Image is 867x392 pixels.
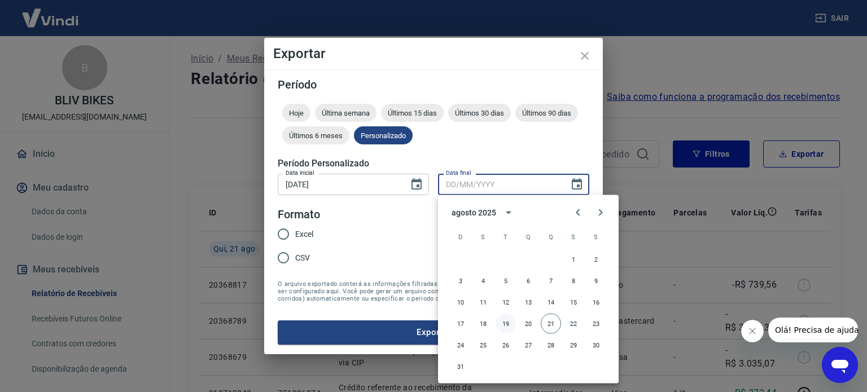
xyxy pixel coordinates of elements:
[563,314,584,334] button: 22
[278,174,401,195] input: DD/MM/YYYY
[741,320,764,342] iframe: Fechar mensagem
[295,228,313,240] span: Excel
[563,292,584,312] button: 15
[499,203,518,222] button: calendar view is open, switch to year view
[7,8,95,17] span: Olá! Precisa de ajuda?
[541,226,561,248] span: quinta-feira
[450,292,471,312] button: 10
[278,206,320,223] legend: Formato
[496,292,516,312] button: 12
[473,271,493,291] button: 4
[273,47,594,60] h4: Exportar
[566,173,588,196] button: Choose date
[563,335,584,355] button: 29
[446,169,471,177] label: Data final
[768,318,858,342] iframe: Mensagem da empresa
[448,109,511,117] span: Últimos 30 dias
[450,314,471,334] button: 17
[567,201,589,224] button: Previous month
[438,174,561,195] input: DD/MM/YYYY
[286,169,314,177] label: Data inicial
[496,314,516,334] button: 19
[282,126,349,144] div: Últimos 6 meses
[278,158,589,169] h5: Período Personalizado
[448,104,511,122] div: Últimos 30 dias
[278,280,589,302] span: O arquivo exportado conterá as informações filtradas na tela anterior com exceção do período que ...
[586,335,606,355] button: 30
[518,292,538,312] button: 13
[282,131,349,140] span: Últimos 6 meses
[586,271,606,291] button: 9
[473,335,493,355] button: 25
[589,201,612,224] button: Next month
[563,271,584,291] button: 8
[518,271,538,291] button: 6
[450,271,471,291] button: 3
[541,271,561,291] button: 7
[515,104,578,122] div: Últimos 90 dias
[822,347,858,383] iframe: Botão para abrir a janela de mensagens
[541,314,561,334] button: 21
[278,79,589,90] h5: Período
[586,249,606,270] button: 2
[450,335,471,355] button: 24
[563,249,584,270] button: 1
[282,104,310,122] div: Hoje
[473,226,493,248] span: segunda-feira
[515,109,578,117] span: Últimos 90 dias
[381,109,444,117] span: Últimos 15 dias
[282,109,310,117] span: Hoje
[518,226,538,248] span: quarta-feira
[563,226,584,248] span: sexta-feira
[450,356,471,377] button: 31
[452,206,496,218] div: agosto 2025
[586,314,606,334] button: 23
[473,292,493,312] button: 11
[354,131,413,140] span: Personalizado
[278,320,589,344] button: Exportar
[518,314,538,334] button: 20
[496,271,516,291] button: 5
[496,226,516,248] span: terça-feira
[541,292,561,312] button: 14
[354,126,413,144] div: Personalizado
[496,335,516,355] button: 26
[586,292,606,312] button: 16
[450,226,471,248] span: domingo
[405,173,428,196] button: Choose date, selected date is 20 de ago de 2025
[315,104,376,122] div: Última semana
[295,252,310,264] span: CSV
[571,42,598,69] button: close
[315,109,376,117] span: Última semana
[381,104,444,122] div: Últimos 15 dias
[473,314,493,334] button: 18
[541,335,561,355] button: 28
[518,335,538,355] button: 27
[586,226,606,248] span: sábado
